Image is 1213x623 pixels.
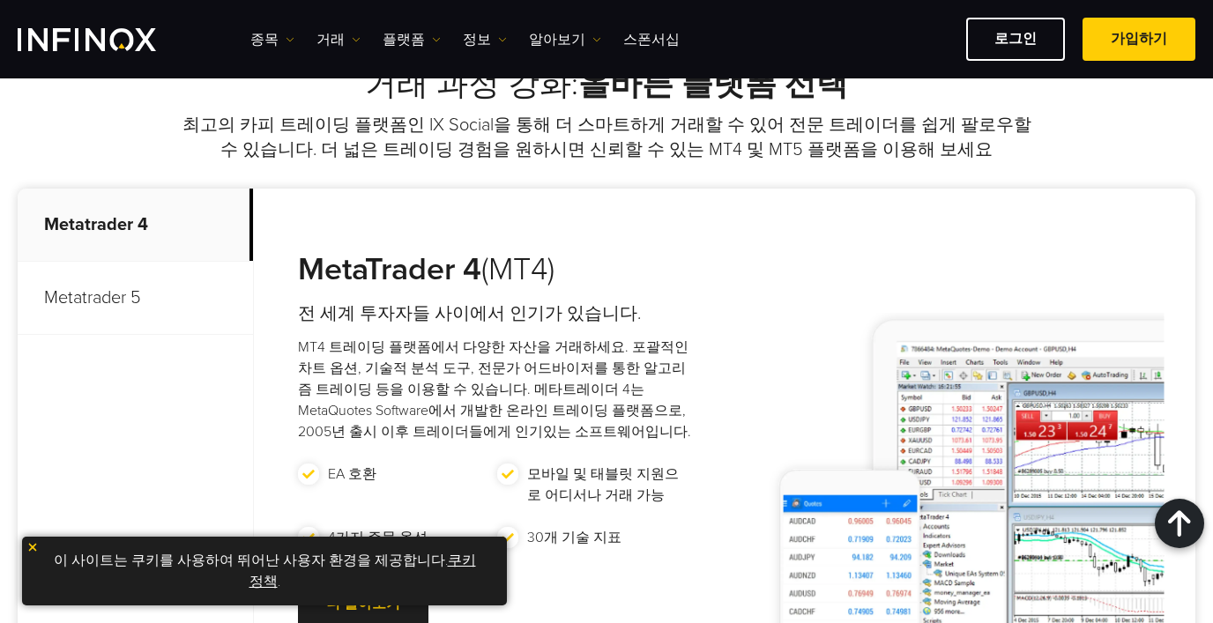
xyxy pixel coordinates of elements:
a: 로그인 [966,18,1065,61]
p: 최고의 카피 트레이딩 플랫폼인 IX Social을 통해 더 스마트하게 거래할 수 있어 전문 트레이더를 쉽게 팔로우할 수 있습니다. 더 넓은 트레이딩 경험을 원하시면 신뢰할 수... [179,113,1034,162]
a: 거래 [316,29,361,50]
a: 알아보기 [529,29,601,50]
p: Metatrader 4 [18,189,253,262]
p: 4가지 주문 옵션 [328,527,428,548]
img: yellow close icon [26,541,39,553]
p: 모바일 및 태블릿 지원으로 어디서나 거래 가능 [527,464,688,506]
h2: 거래 과정 강화: [18,65,1195,104]
a: 종목 [250,29,294,50]
a: 가입하기 [1083,18,1195,61]
a: 플랫폼 [383,29,441,50]
h3: (MT4) [298,250,697,289]
a: INFINOX Logo [18,28,197,51]
a: 스폰서십 [623,29,680,50]
h4: 전 세계 투자자들 사이에서 인기가 있습니다. [298,301,697,326]
a: 정보 [463,29,507,50]
p: 이 사이트는 쿠키를 사용하여 뛰어난 사용자 환경을 제공합니다. . [31,545,498,597]
p: MT4 트레이딩 플랫폼에서 다양한 자산을 거래하세요. 포괄적인 차트 옵션, 기술적 분석 도구, 전문가 어드바이저를 통한 알고리즘 트레이딩 등을 이용할 수 있습니다. 메타트레이... [298,337,697,442]
p: Metatrader 5 [18,262,253,335]
p: 30개 기술 지표 [527,527,621,548]
strong: MetaTrader 4 [298,250,481,288]
p: EA 호환 [328,464,376,485]
strong: 올바른 플랫폼 선택 [578,65,848,103]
